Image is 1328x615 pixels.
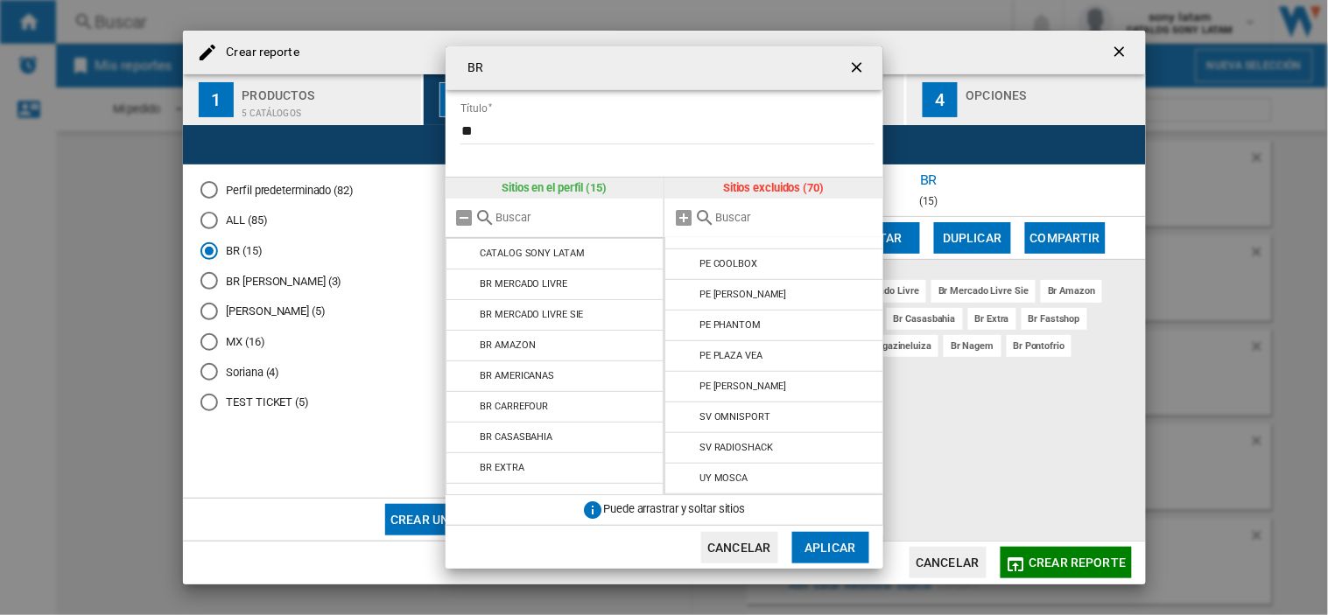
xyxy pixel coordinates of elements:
md-icon: Añadir todos [673,207,694,228]
div: UY MOSCA [699,472,748,484]
div: Sitios excluidos (70) [664,178,883,199]
ng-md-icon: getI18NText('BUTTONS.CLOSE_DIALOG') [848,59,869,80]
div: PE [PERSON_NAME] [699,289,786,300]
md-icon: Quitar todo [454,207,475,228]
div: PE COOLBOX [699,258,757,269]
div: PE PLAZA VEA [699,350,762,361]
div: PE PHANTOM [699,319,761,331]
div: PA SONY [699,227,739,239]
button: Aplicar [792,532,869,563]
div: SV OMNISPORT [699,411,770,423]
div: BR MERCADO LIVRE [480,278,566,290]
div: SV RADIOSHACK [699,442,773,453]
button: getI18NText('BUTTONS.CLOSE_DIALOG') [841,51,876,86]
span: Puede arrastrar y soltar sitios [604,503,746,516]
div: PE [PERSON_NAME] [699,381,786,392]
div: CATALOG SONY LATAM [480,248,584,259]
input: Buscar [715,211,875,224]
div: BR AMERICANAS [480,370,554,381]
div: BR AMAZON [480,339,535,351]
div: BR FASTSHOP [480,493,543,504]
div: BR CARREFOUR [480,401,548,412]
div: BR MERCADO LIVRE SIE [480,309,583,320]
div: BR CASASBAHIA [480,431,552,443]
div: BR EXTRA [480,462,523,473]
button: Cancelar [701,532,778,563]
input: Buscar [496,211,656,224]
div: Sitios en el perfil (15) [446,178,664,199]
h4: BR [460,59,484,77]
